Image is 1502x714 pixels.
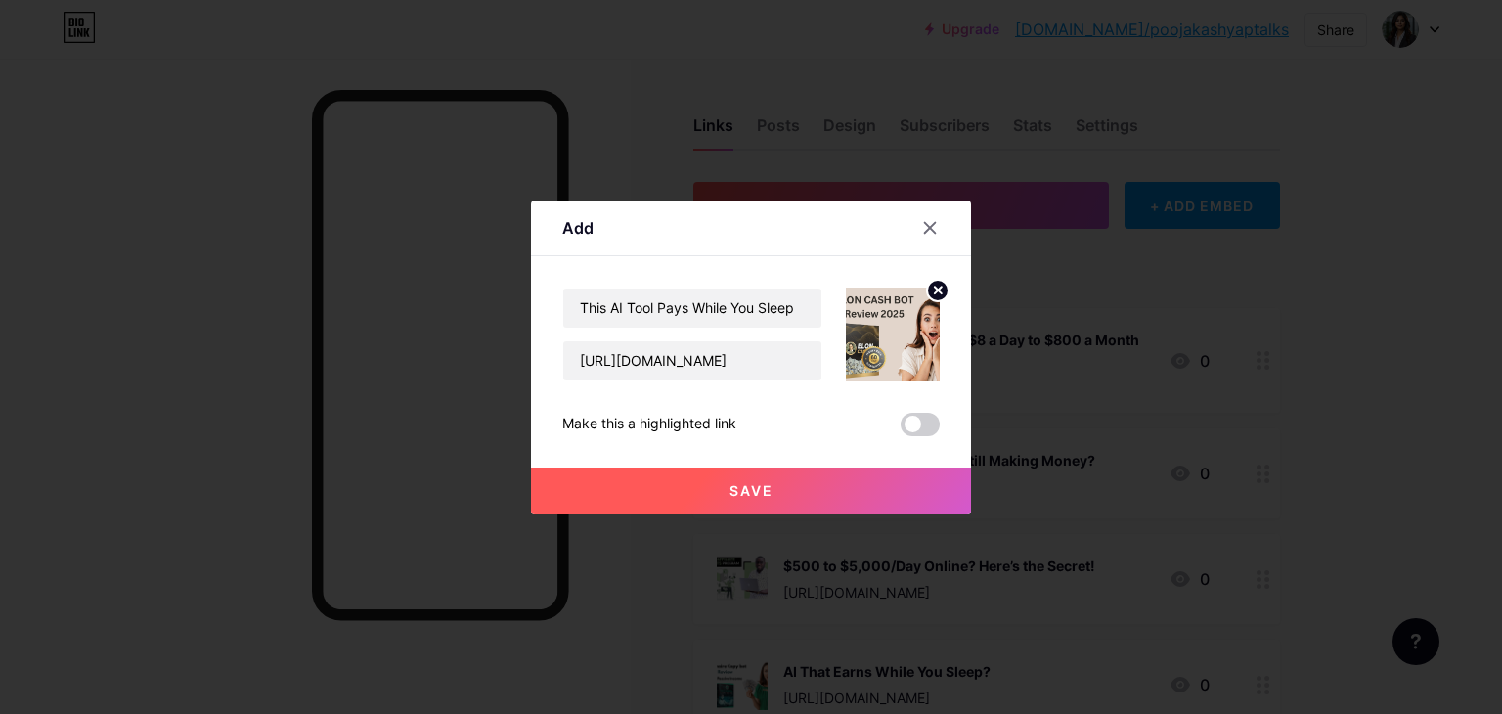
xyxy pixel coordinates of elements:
div: Add [562,216,594,240]
div: Make this a highlighted link [562,413,736,436]
button: Save [531,468,971,514]
img: link_thumbnail [846,288,940,381]
input: Title [563,289,821,328]
input: URL [563,341,821,380]
span: Save [729,482,773,499]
